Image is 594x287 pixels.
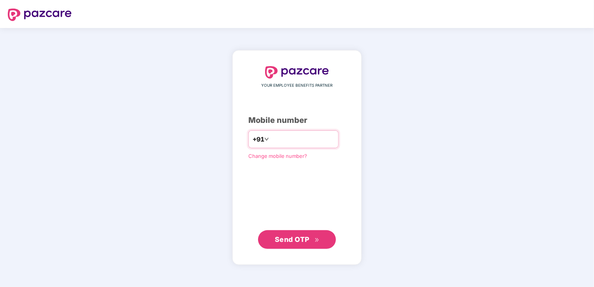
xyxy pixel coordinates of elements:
[258,230,336,249] button: Send OTPdouble-right
[265,66,329,79] img: logo
[275,235,309,243] span: Send OTP
[264,137,269,142] span: down
[253,135,264,144] span: +91
[248,114,346,126] div: Mobile number
[315,238,320,243] span: double-right
[262,82,333,89] span: YOUR EMPLOYEE BENEFITS PARTNER
[248,153,307,159] a: Change mobile number?
[8,9,72,21] img: logo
